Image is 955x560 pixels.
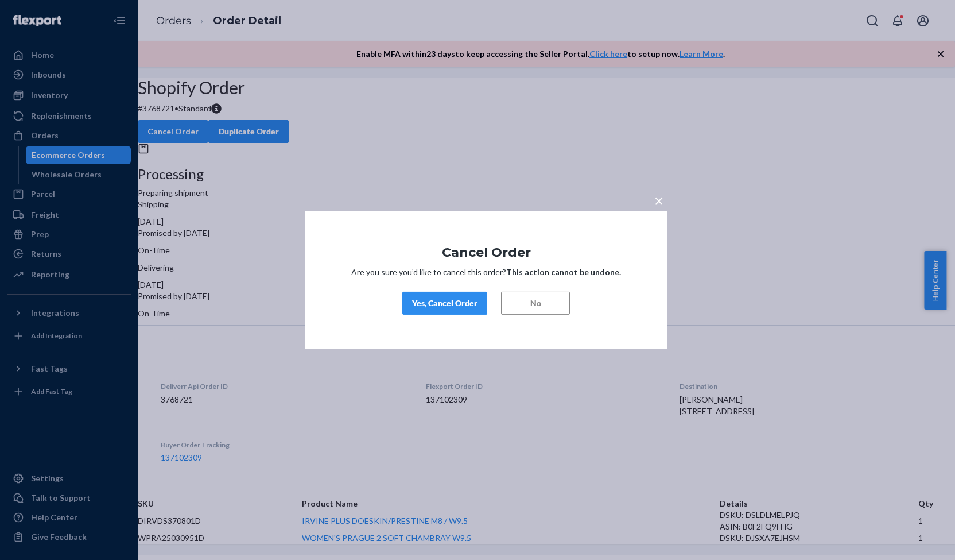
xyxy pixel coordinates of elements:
div: Yes, Cancel Order [412,298,478,309]
button: No [501,292,570,315]
p: Are you sure you’d like to cancel this order? [340,267,632,278]
button: Yes, Cancel Order [402,292,487,315]
h1: Cancel Order [340,245,632,259]
span: × [654,190,663,210]
strong: This action cannot be undone. [506,267,621,277]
